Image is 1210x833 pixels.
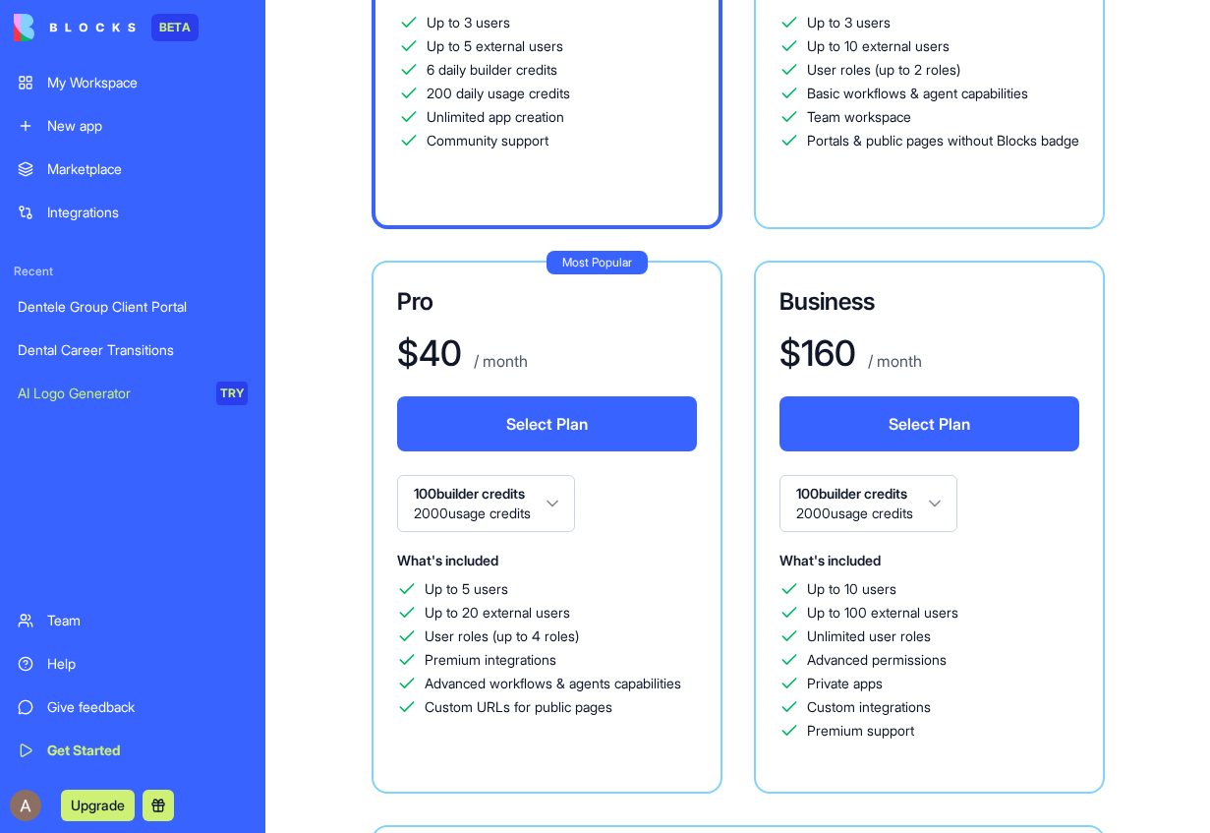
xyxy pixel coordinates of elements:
[6,106,259,146] a: New app
[807,721,914,741] span: Premium support
[807,697,931,717] span: Custom integrations
[807,13,891,32] span: Up to 3 users
[6,374,259,413] a: AI Logo GeneratorTRY
[427,107,564,127] span: Unlimited app creation
[6,731,259,770] a: Get Started
[779,333,856,373] h1: $ 160
[425,626,579,646] span: User roles (up to 4 roles)
[47,654,248,674] div: Help
[47,159,248,179] div: Marketplace
[807,650,947,670] span: Advanced permissions
[470,349,528,373] p: / month
[6,330,259,370] a: Dental Career Transitions
[47,697,248,717] div: Give feedback
[807,603,958,623] span: Up to 100 external users
[427,131,548,150] span: Community support
[14,14,136,41] img: logo
[47,741,248,760] div: Get Started
[807,107,911,127] span: Team workspace
[61,790,135,821] button: Upgrade
[18,384,202,403] div: AI Logo Generator
[61,795,135,814] a: Upgrade
[151,14,199,41] div: BETA
[425,697,612,717] span: Custom URLs for public pages
[807,674,883,693] span: Private apps
[425,674,681,693] span: Advanced workflows & agents capabilities
[18,297,248,317] div: Dentele Group Client Portal
[427,13,510,32] span: Up to 3 users
[47,73,248,92] div: My Workspace
[6,601,259,640] a: Team
[47,203,248,222] div: Integrations
[807,36,950,56] span: Up to 10 external users
[807,131,1079,150] span: Portals & public pages without Blocks badge
[6,687,259,727] a: Give feedback
[6,63,259,102] a: My Workspace
[6,193,259,232] a: Integrations
[807,84,1028,103] span: Basic workflows & agent capabilities
[779,552,881,568] span: What's included
[547,251,648,274] div: Most Popular
[18,340,248,360] div: Dental Career Transitions
[864,349,922,373] p: / month
[779,396,1079,451] button: Select Plan
[6,149,259,189] a: Marketplace
[427,60,557,80] span: 6 daily builder credits
[6,264,259,279] span: Recent
[427,84,570,103] span: 200 daily usage credits
[779,286,1079,318] h3: Business
[425,579,508,599] span: Up to 5 users
[425,650,556,670] span: Premium integrations
[6,287,259,327] a: Dentele Group Client Portal
[807,579,896,599] span: Up to 10 users
[397,552,498,568] span: What's included
[6,644,259,684] a: Help
[807,60,960,80] span: User roles (up to 2 roles)
[807,626,931,646] span: Unlimited user roles
[397,333,462,373] h1: $ 40
[47,116,248,136] div: New app
[47,611,248,630] div: Team
[10,790,41,821] img: ACg8ocJV6D3_6rN2XWQ9gC4Su6cEn1tsy63u5_3HgxpMOOOGh7gtYg=s96-c
[14,14,199,41] a: BETA
[216,382,248,405] div: TRY
[427,36,563,56] span: Up to 5 external users
[397,286,697,318] h3: Pro
[397,396,697,451] button: Select Plan
[425,603,570,623] span: Up to 20 external users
